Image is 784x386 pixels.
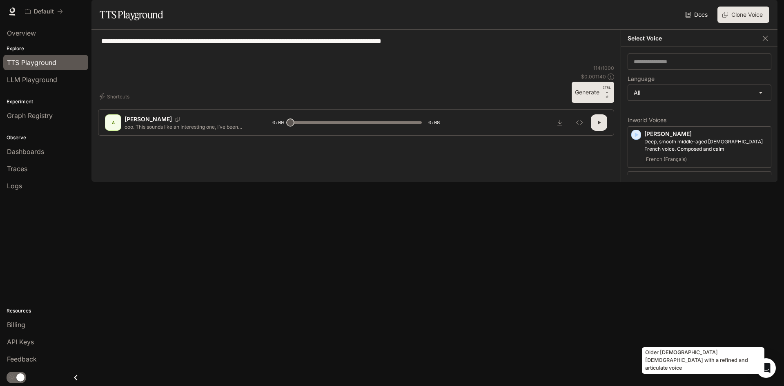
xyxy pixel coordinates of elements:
p: $ 0.001140 [581,73,606,80]
button: GenerateCTRL +⏎ [572,82,614,103]
p: Deep, smooth middle-aged male French voice. Composed and calm [644,138,768,153]
p: ooo. This sounds like an Interesting one, I’ve been thinking… a lot of the drama in relationships... [125,123,253,130]
div: A [107,116,120,129]
button: Shortcuts [98,90,133,103]
p: [PERSON_NAME] [644,130,768,138]
p: [PERSON_NAME] [644,175,768,183]
p: Default [34,8,54,15]
p: Language [628,76,655,82]
p: Inworld Voices [628,117,771,123]
p: ⏎ [603,85,611,100]
span: 0:08 [428,118,440,127]
button: Clone Voice [717,7,769,23]
div: Open Intercom Messenger [756,358,776,378]
p: CTRL + [603,85,611,95]
button: Download audio [552,114,568,131]
button: All workspaces [21,3,67,20]
button: Copy Voice ID [172,117,183,122]
div: All [628,85,771,100]
button: Inspect [571,114,588,131]
a: Docs [684,7,711,23]
h1: TTS Playground [100,7,163,23]
span: 0:00 [272,118,284,127]
span: French (Français) [644,154,688,164]
p: 114 / 1000 [593,65,614,71]
div: Older [DEMOGRAPHIC_DATA] [DEMOGRAPHIC_DATA] with a refined and articulate voice [642,347,764,374]
p: [PERSON_NAME] [125,115,172,123]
